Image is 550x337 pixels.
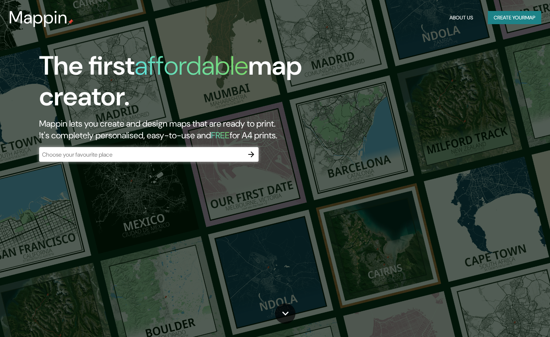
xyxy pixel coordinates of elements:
[39,150,244,159] input: Choose your favourite place
[39,50,314,118] h1: The first map creator.
[39,118,314,141] h2: Mappin lets you create and design maps that are ready to print. It's completely personalised, eas...
[9,7,68,28] h3: Mappin
[447,11,476,25] button: About Us
[211,130,230,141] h5: FREE
[68,19,74,25] img: mappin-pin
[485,308,542,329] iframe: Help widget launcher
[135,49,248,83] h1: affordable
[488,11,541,25] button: Create yourmap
